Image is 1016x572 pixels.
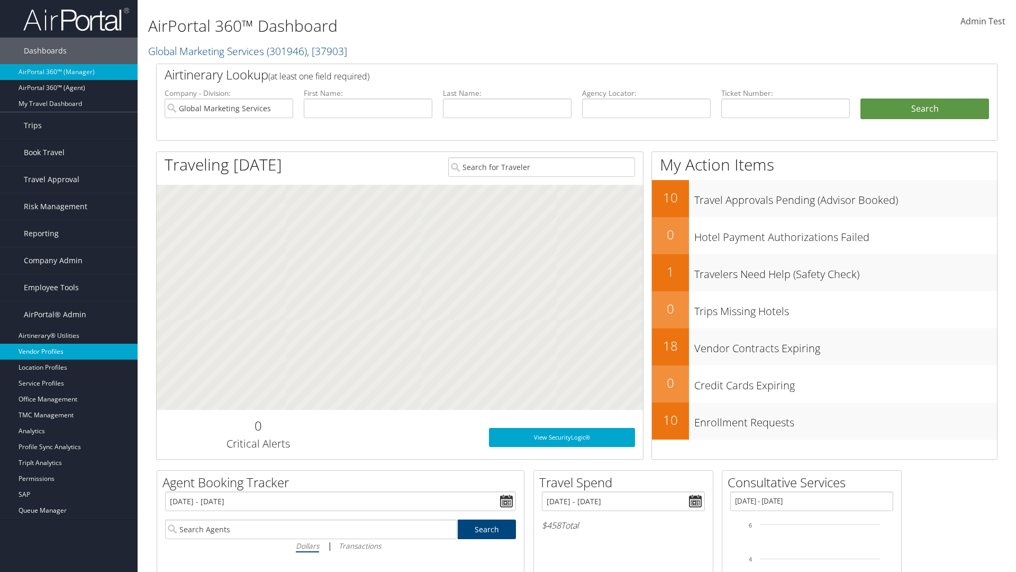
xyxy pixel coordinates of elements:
[652,411,689,429] h2: 10
[694,410,997,430] h3: Enrollment Requests
[960,5,1005,38] a: Admin Test
[24,139,65,166] span: Book Travel
[542,520,561,531] span: $458
[694,225,997,245] h3: Hotel Payment Authorizations Failed
[542,520,705,531] h6: Total
[960,15,1005,27] span: Admin Test
[728,473,901,491] h2: Consultative Services
[162,473,524,491] h2: Agent Booking Tracker
[652,337,689,355] h2: 18
[749,522,752,529] tspan: 6
[24,193,87,220] span: Risk Management
[694,336,997,356] h3: Vendor Contracts Expiring
[307,44,347,58] span: , [ 37903 ]
[860,99,989,120] button: Search
[268,70,369,82] span: (at least one field required)
[652,328,997,365] a: 18Vendor Contracts Expiring
[23,7,129,32] img: airportal-logo.png
[24,301,86,328] span: AirPortal® Admin
[652,300,689,318] h2: 0
[24,247,83,274] span: Company Admin
[296,541,319,551] i: Dollars
[304,88,432,99] label: First Name:
[652,374,689,392] h2: 0
[443,88,571,99] label: Last Name:
[652,226,689,244] h2: 0
[652,254,997,291] a: 1Travelers Need Help (Safety Check)
[148,15,720,37] h1: AirPortal 360™ Dashboard
[652,291,997,328] a: 0Trips Missing Hotels
[694,262,997,282] h3: Travelers Need Help (Safety Check)
[652,217,997,254] a: 0Hotel Payment Authorizations Failed
[539,473,713,491] h2: Travel Spend
[652,180,997,217] a: 10Travel Approvals Pending (Advisor Booked)
[694,373,997,393] h3: Credit Cards Expiring
[652,189,689,207] h2: 10
[721,88,850,99] label: Ticket Number:
[489,428,635,447] a: View SecurityLogic®
[24,274,79,301] span: Employee Tools
[24,112,42,139] span: Trips
[652,365,997,403] a: 0Credit Cards Expiring
[652,403,997,440] a: 10Enrollment Requests
[165,88,293,99] label: Company - Division:
[694,299,997,319] h3: Trips Missing Hotels
[652,154,997,176] h1: My Action Items
[267,44,307,58] span: ( 301946 )
[148,44,347,58] a: Global Marketing Services
[582,88,711,99] label: Agency Locator:
[165,417,351,435] h2: 0
[165,154,282,176] h1: Traveling [DATE]
[339,541,381,551] i: Transactions
[652,263,689,281] h2: 1
[165,520,457,539] input: Search Agents
[458,520,516,539] a: Search
[165,539,516,552] div: |
[165,66,919,84] h2: Airtinerary Lookup
[694,187,997,208] h3: Travel Approvals Pending (Advisor Booked)
[749,556,752,562] tspan: 4
[24,38,67,64] span: Dashboards
[24,220,59,247] span: Reporting
[165,436,351,451] h3: Critical Alerts
[24,166,79,193] span: Travel Approval
[448,157,635,177] input: Search for Traveler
